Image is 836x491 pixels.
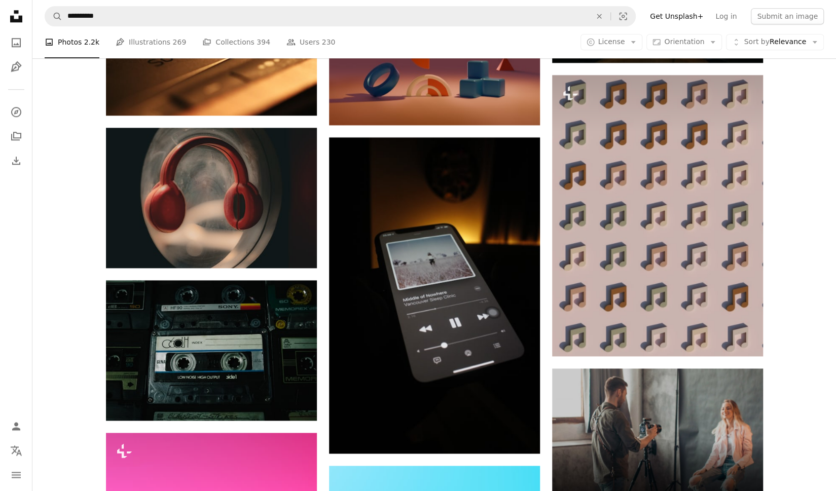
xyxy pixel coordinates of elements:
a: a group of different shapes on a wall [552,211,763,220]
button: Search Unsplash [45,7,62,26]
a: Illustrations 269 [116,26,186,59]
span: Sort by [744,38,769,46]
span: 394 [257,37,270,48]
a: A group of objects sitting on top of a floor [329,50,540,59]
a: Collections [6,126,26,146]
span: 269 [173,37,187,48]
a: Collections 394 [202,26,270,59]
span: 230 [322,37,336,48]
span: License [598,38,625,46]
a: Illustrations [6,57,26,77]
a: Home — Unsplash [6,6,26,28]
a: Log in / Sign up [6,416,26,436]
img: a pile of old cassettes sitting on top of each other [106,280,317,421]
a: a pile of old cassettes sitting on top of each other [106,346,317,355]
button: Sort byRelevance [726,34,824,51]
img: a group of different shapes on a wall [552,75,763,356]
button: Clear [588,7,610,26]
span: Relevance [744,37,806,48]
a: black sony digital device at 12 00 [329,291,540,300]
a: Explore [6,102,26,122]
img: black sony digital device at 12 00 [329,137,540,454]
a: Users 230 [286,26,335,59]
a: Photos [6,32,26,53]
button: License [580,34,643,51]
button: Visual search [611,7,635,26]
a: a pair of red headphones sitting on top of a mirror [106,193,317,202]
button: Orientation [646,34,722,51]
button: Language [6,440,26,461]
img: a pair of red headphones sitting on top of a mirror [106,128,317,268]
button: Menu [6,465,26,485]
span: Orientation [664,38,704,46]
a: Get Unsplash+ [644,8,709,24]
button: Submit an image [751,8,824,24]
a: Download History [6,150,26,171]
a: Log in [709,8,743,24]
form: Find visuals sitewide [45,6,636,26]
